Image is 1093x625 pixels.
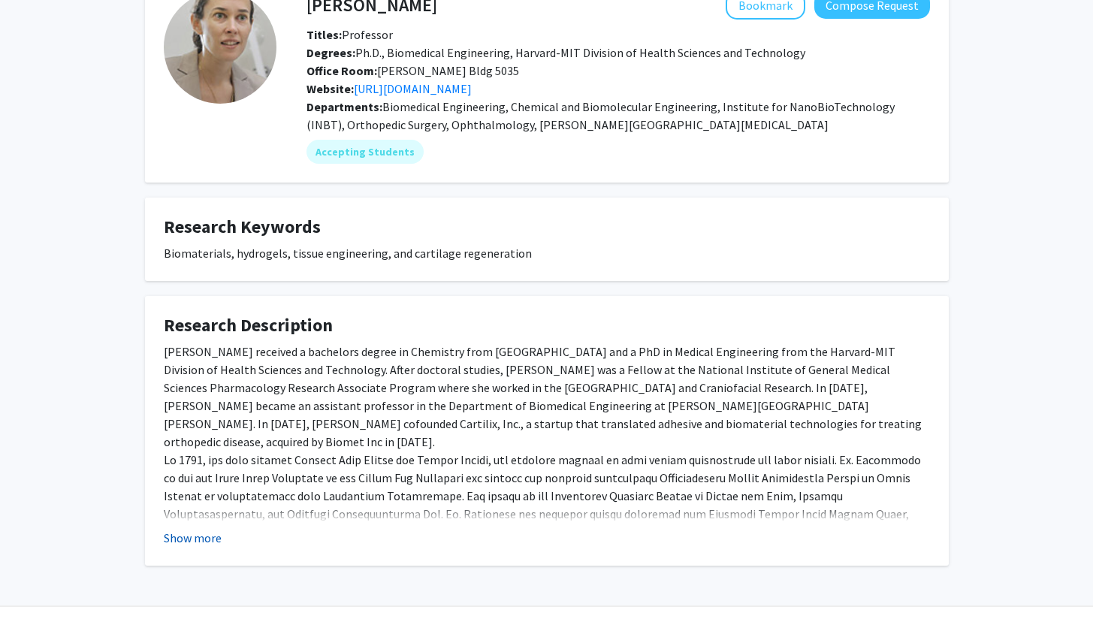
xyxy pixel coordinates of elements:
b: Website: [306,81,354,96]
button: Show more [164,529,222,547]
b: Titles: [306,27,342,42]
span: [PERSON_NAME] Bldg 5035 [306,63,519,78]
div: Biomaterials, hydrogels, tissue engineering, and cartilage regeneration [164,244,930,262]
mat-chip: Accepting Students [306,140,424,164]
b: Departments: [306,99,382,114]
a: Opens in a new tab [354,81,472,96]
b: Degrees: [306,45,355,60]
span: Biomedical Engineering, Chemical and Biomolecular Engineering, Institute for NanoBioTechnology (I... [306,99,895,132]
b: Office Room: [306,63,377,78]
span: Ph.D., Biomedical Engineering, Harvard-MIT Division of Health Sciences and Technology [306,45,805,60]
h4: Research Keywords [164,216,930,238]
div: [PERSON_NAME] received a bachelors degree in Chemistry from [GEOGRAPHIC_DATA] and a PhD in Medica... [164,343,930,595]
iframe: Chat [11,557,64,614]
h4: Research Description [164,315,930,337]
span: Professor [306,27,393,42]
